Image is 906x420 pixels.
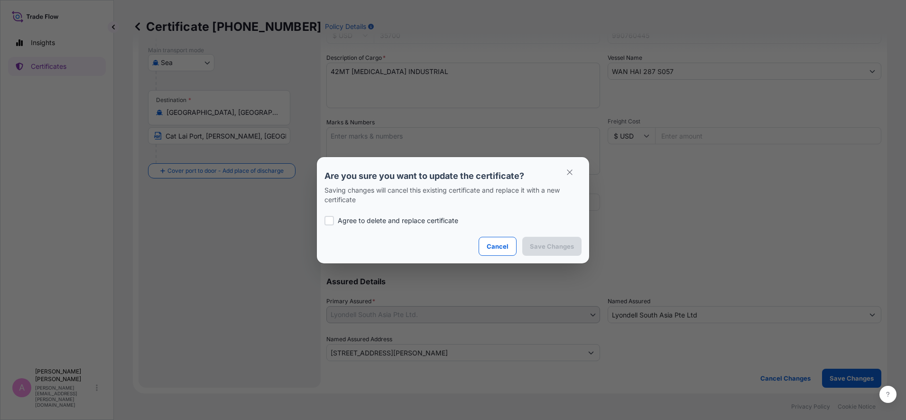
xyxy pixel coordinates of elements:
p: Save Changes [530,242,574,251]
button: Save Changes [522,237,582,256]
button: Cancel [479,237,517,256]
p: Agree to delete and replace certificate [338,216,458,225]
p: Saving changes will cancel this existing certificate and replace it with a new certificate [324,186,582,205]
p: Are you sure you want to update the certificate? [324,170,582,182]
p: Cancel [487,242,508,251]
